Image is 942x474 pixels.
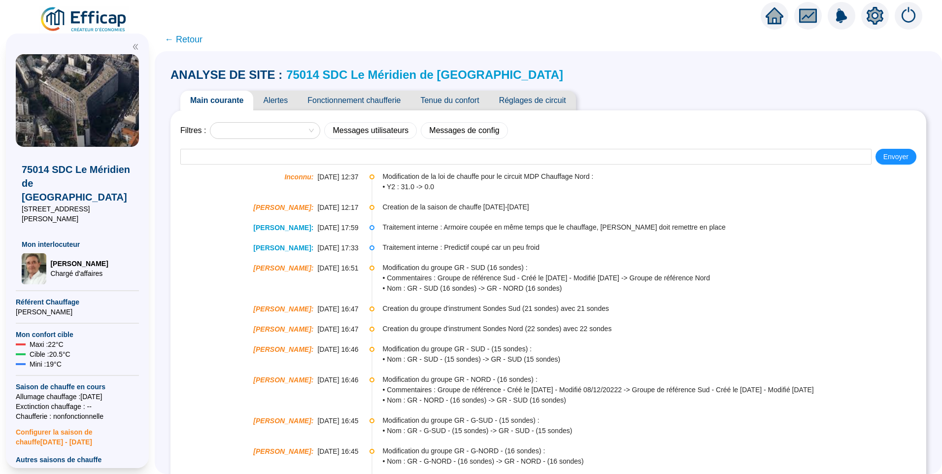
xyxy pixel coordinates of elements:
[382,273,925,283] span: • Commentaires : Groupe de référence Sud - Créé le [DATE] - Modifié [DATE] -> Groupe de référence...
[286,68,563,81] a: 75014 SDC Le Méridien de [GEOGRAPHIC_DATA]
[317,304,358,314] span: [DATE] 16:47
[883,152,908,162] span: Envoyer
[16,330,139,339] span: Mon confort cible
[766,7,783,25] span: home
[382,324,925,334] span: Creation du groupe d'instrument Sondes Nord (22 sondes) avec 22 sondes
[382,263,925,273] span: Modification du groupe GR - SUD (16 sondes) :
[895,2,922,30] img: alerts
[382,395,925,406] span: • Nom : GR - NORD - (16 sondes) -> GR - SUD (16 sondes)
[317,375,358,385] span: [DATE] 16:46
[30,349,70,359] span: Cible : 20.5 °C
[382,171,925,182] span: Modification de la loi de chauffe pour le circuit MDP Chauffage Nord :
[16,382,139,392] span: Saison de chauffe en cours
[382,415,925,426] span: Modification du groupe GR - G-SUD - (15 sondes) :
[16,297,139,307] span: Référent Chauffage
[253,344,313,355] span: [PERSON_NAME] :
[382,182,925,192] span: • Y2 : 31.0 -> 0.0
[50,269,108,278] span: Chargé d'affaires
[165,33,202,46] span: ← Retour
[382,446,925,456] span: Modification du groupe GR - G-NORD - (16 sondes) :
[22,204,133,224] span: [STREET_ADDRESS][PERSON_NAME]
[253,324,313,335] span: [PERSON_NAME] :
[382,354,925,365] span: • Nom : GR - SUD - (15 sondes) -> GR - SUD (15 sondes)
[828,2,855,30] img: alerts
[16,455,139,465] span: Autres saisons de chauffe
[382,426,925,436] span: • Nom : GR - G-SUD - (15 sondes) -> GR - SUD - (15 sondes)
[16,421,139,447] span: Configurer la saison de chauffe [DATE] - [DATE]
[317,203,358,213] span: [DATE] 12:17
[382,222,925,233] span: Traitement interne : Armoire coupée en même temps que le chauffage, [PERSON_NAME] doit remettre e...
[324,122,417,139] button: Messages utilisateurs
[22,163,133,204] span: 75014 SDC Le Méridien de [GEOGRAPHIC_DATA]
[382,242,925,253] span: Traitement interne : Predictif coupé car un peu froid
[180,91,253,110] span: Main courante
[382,456,925,467] span: • Nom : GR - G-NORD - (16 sondes) -> GR - NORD - (16 sondes)
[253,304,313,314] span: [PERSON_NAME] :
[253,223,313,233] span: [PERSON_NAME] :
[298,91,410,110] span: Fonctionnement chaufferie
[317,243,358,253] span: [DATE] 17:33
[132,43,139,50] span: double-left
[16,411,139,421] span: Chaufferie : non fonctionnelle
[317,172,358,182] span: [DATE] 12:37
[253,263,313,273] span: [PERSON_NAME] :
[317,344,358,355] span: [DATE] 16:46
[30,359,62,369] span: Mini : 19 °C
[382,283,925,294] span: • Nom : GR - SUD (16 sondes) -> GR - NORD (16 sondes)
[382,385,925,395] span: • Commentaires : Groupe de référence - Créé le [DATE] - Modifié 08/12/20222 -> Groupe de référenc...
[16,307,139,317] span: [PERSON_NAME]
[253,91,298,110] span: Alertes
[253,375,313,385] span: [PERSON_NAME] :
[253,243,313,253] span: [PERSON_NAME] :
[30,339,64,349] span: Maxi : 22 °C
[382,374,925,385] span: Modification du groupe GR - NORD - (16 sondes) :
[39,6,129,34] img: efficap energie logo
[875,149,916,165] button: Envoyer
[253,203,313,213] span: [PERSON_NAME] :
[317,446,358,457] span: [DATE] 16:45
[799,7,817,25] span: fund
[489,91,576,110] span: Réglages de circuit
[50,259,108,269] span: [PERSON_NAME]
[16,392,139,402] span: Allumage chauffage : [DATE]
[382,304,925,314] span: Creation du groupe d'instrument Sondes Sud (21 sondes) avec 21 sondes
[382,202,925,212] span: Creation de la saison de chauffe [DATE]-[DATE]
[253,416,313,426] span: [PERSON_NAME] :
[16,402,139,411] span: Exctinction chauffage : --
[421,122,507,139] button: Messages de config
[284,172,313,182] span: Inconnu :
[22,253,46,285] img: Chargé d'affaires
[317,223,358,233] span: [DATE] 17:59
[317,263,358,273] span: [DATE] 16:51
[382,344,925,354] span: Modification du groupe GR - SUD - (15 sondes) :
[317,416,358,426] span: [DATE] 16:45
[180,125,206,136] span: Filtres :
[170,67,282,83] span: ANALYSE DE SITE :
[866,7,884,25] span: setting
[22,239,133,249] span: Mon interlocuteur
[410,91,489,110] span: Tenue du confort
[317,324,358,335] span: [DATE] 16:47
[253,446,313,457] span: [PERSON_NAME] :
